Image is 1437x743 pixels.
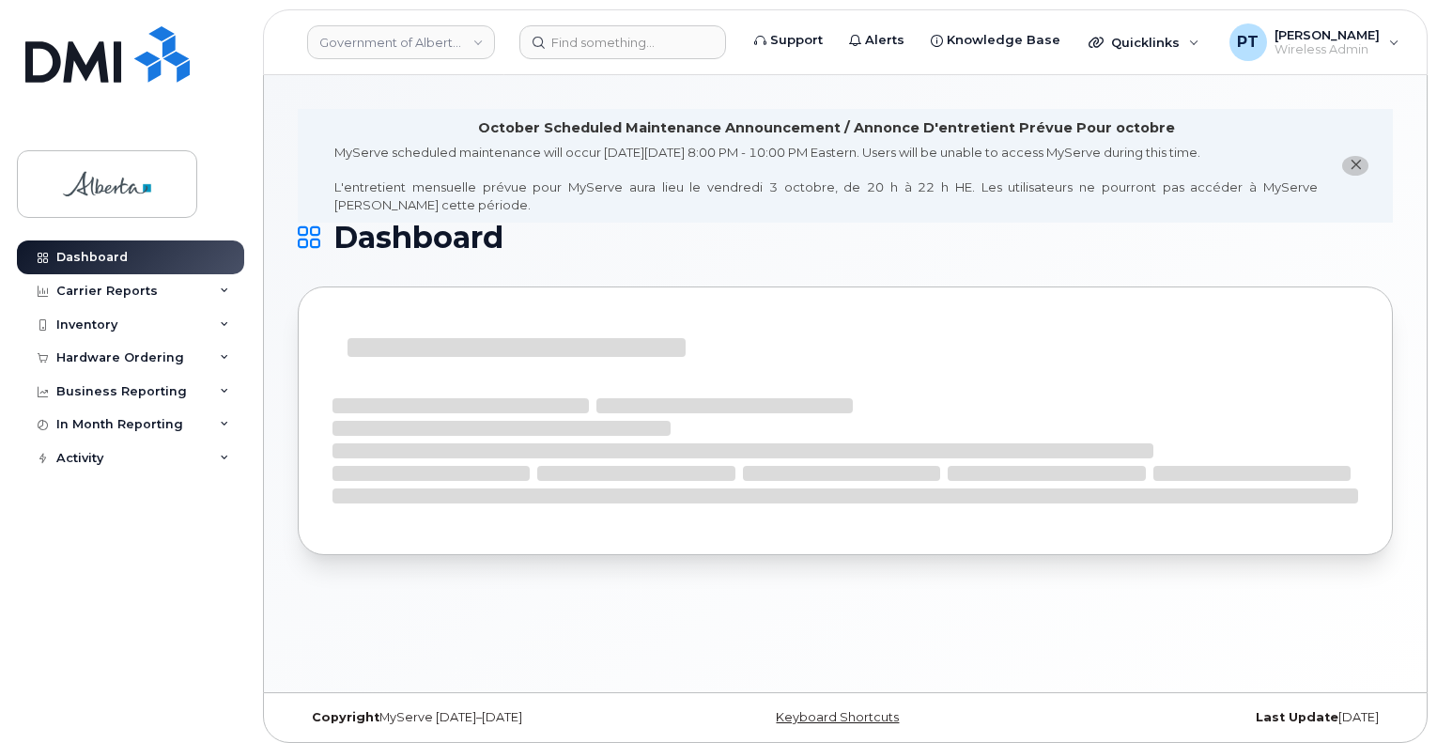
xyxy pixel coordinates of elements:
[1342,156,1368,176] button: close notification
[333,224,503,252] span: Dashboard
[298,710,663,725] div: MyServe [DATE]–[DATE]
[776,710,899,724] a: Keyboard Shortcuts
[334,144,1318,213] div: MyServe scheduled maintenance will occur [DATE][DATE] 8:00 PM - 10:00 PM Eastern. Users will be u...
[1028,710,1393,725] div: [DATE]
[478,118,1175,138] div: October Scheduled Maintenance Announcement / Annonce D'entretient Prévue Pour octobre
[312,710,379,724] strong: Copyright
[1256,710,1338,724] strong: Last Update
